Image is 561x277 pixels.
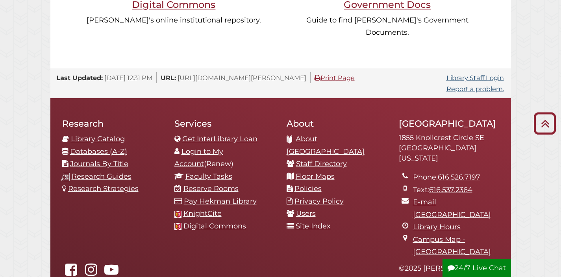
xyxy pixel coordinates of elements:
a: Floor Maps [296,172,335,181]
a: Reserve Rooms [183,184,239,193]
img: research-guides-icon-white_37x37.png [61,173,70,181]
a: Print Page [315,74,355,82]
a: Pay Hekman Library [184,197,257,206]
a: hekmanlibrary on Instagram [82,268,100,277]
a: Hekman Library on Facebook [62,268,80,277]
a: Policies [294,184,322,193]
h2: [GEOGRAPHIC_DATA] [399,118,499,129]
a: Privacy Policy [294,197,344,206]
li: Text: [413,184,499,197]
a: 616.526.7197 [438,173,480,182]
img: Calvin favicon logo [174,223,181,230]
a: Library Hours [413,223,461,231]
a: Site Index [296,222,331,230]
a: Users [296,209,316,218]
a: Get InterLibrary Loan [182,135,257,143]
span: [DATE] 12:31 PM [104,74,152,82]
h2: Research [62,118,163,129]
a: Faculty Tasks [185,172,232,181]
a: Journals By Title [70,159,128,168]
a: 616.537.2364 [429,185,472,194]
a: Campus Map - [GEOGRAPHIC_DATA] [413,235,491,256]
h2: Services [174,118,275,129]
li: Phone: [413,171,499,184]
i: Print Page [315,75,320,81]
span: URL: [161,74,176,82]
a: Staff Directory [296,159,347,168]
address: 1855 Knollcrest Circle SE [GEOGRAPHIC_DATA][US_STATE] [399,133,499,163]
h2: About [287,118,387,129]
li: (Renew) [174,146,275,170]
p: Guide to find [PERSON_NAME]'s Government Documents. [292,14,483,39]
a: Report a problem. [446,85,504,93]
a: Databases (A-Z) [70,147,127,156]
a: Hekman Library on YouTube [102,268,120,277]
a: Research Strategies [68,184,139,193]
a: Research Guides [72,172,131,181]
a: Library Catalog [71,135,125,143]
a: Digital Commons [183,222,246,230]
span: Last Updated: [56,74,103,82]
a: Back to Top [531,117,559,130]
a: KnightCite [183,209,222,218]
a: About [GEOGRAPHIC_DATA] [287,135,365,156]
img: Calvin favicon logo [174,211,181,218]
a: Login to My Account [174,147,223,168]
a: E-mail [GEOGRAPHIC_DATA] [413,198,491,219]
span: [URL][DOMAIN_NAME][PERSON_NAME] [178,74,306,82]
a: Library Staff Login [446,74,504,82]
p: [PERSON_NAME]'s online institutional repository. [78,14,269,27]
